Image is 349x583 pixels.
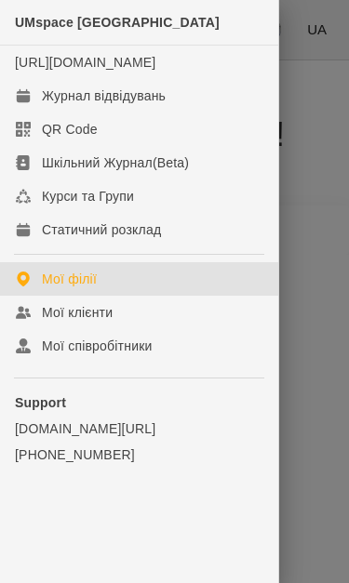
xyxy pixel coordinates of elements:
[42,86,166,105] div: Журнал відвідувань
[15,445,263,464] a: [PHONE_NUMBER]
[42,270,97,288] div: Мої філії
[42,120,98,139] div: QR Code
[42,187,134,205] div: Курси та Групи
[42,303,113,322] div: Мої клієнти
[42,220,161,239] div: Статичний розклад
[15,419,263,438] a: [DOMAIN_NAME][URL]
[42,153,189,172] div: Шкільний Журнал(Beta)
[15,15,220,30] span: UMspace [GEOGRAPHIC_DATA]
[15,393,263,412] p: Support
[42,337,153,355] div: Мої співробітники
[15,55,155,70] a: [URL][DOMAIN_NAME]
